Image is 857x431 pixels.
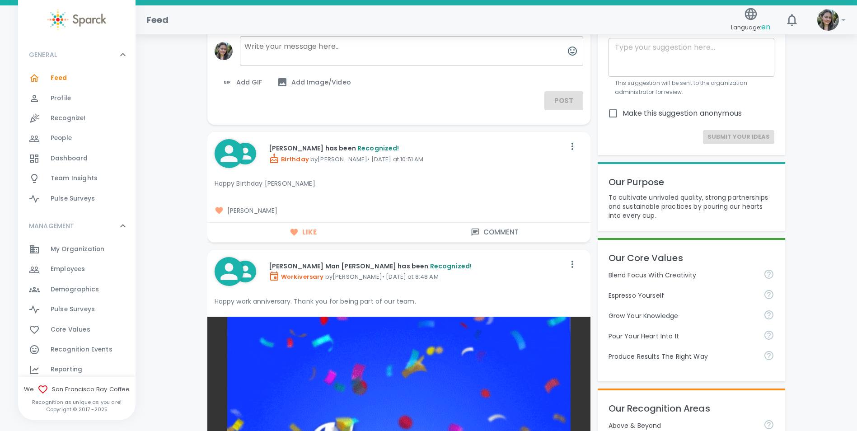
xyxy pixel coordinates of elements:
span: We San Francisco Bay Coffee [18,384,136,395]
a: Recognize! [18,108,136,128]
span: Reporting [51,365,82,374]
p: Pour Your Heart Into It [609,332,757,341]
p: To cultivate unrivaled quality, strong partnerships and sustainable practices by pouring our hear... [609,193,775,220]
p: Our Core Values [609,251,775,265]
span: Team Insights [51,174,98,183]
span: Core Values [51,325,90,334]
a: Sparck logo [18,9,136,30]
button: Language:en [727,4,774,36]
button: Like [207,223,399,242]
a: My Organization [18,239,136,259]
span: Demographics [51,285,99,294]
span: Birthday [269,155,309,164]
p: Copyright © 2017 - 2025 [18,406,136,413]
a: Profile [18,89,136,108]
div: GENERAL [18,68,136,212]
span: Recognize! [51,114,86,123]
span: People [51,134,72,143]
a: Pulse Surveys [18,189,136,209]
p: Produce Results The Right Way [609,352,757,361]
p: Our Purpose [609,175,775,189]
span: Pulse Surveys [51,305,95,314]
a: Employees [18,259,136,279]
span: Workiversary [269,272,324,281]
a: Reporting [18,360,136,379]
a: Core Values [18,320,136,340]
p: Our Recognition Areas [609,401,775,416]
span: [PERSON_NAME] [215,206,583,215]
svg: Follow your curiosity and learn together [763,309,774,320]
span: Add Image/Video [277,77,351,88]
p: This suggestion will be sent to the organization administrator for review. [615,79,768,97]
span: Employees [51,265,85,274]
span: Dashboard [51,154,88,163]
span: Add GIF [222,77,262,88]
img: Picture of Mackenzie [817,9,839,31]
a: Recognition Events [18,340,136,360]
a: Team Insights [18,169,136,188]
p: [PERSON_NAME] has been [269,144,565,153]
img: Picture of Mackenzie [215,42,233,60]
p: Blend Focus With Creativity [609,271,757,280]
span: Feed [51,74,67,83]
a: Dashboard [18,149,136,169]
span: Recognition Events [51,345,112,354]
svg: Achieve goals today and innovate for tomorrow [763,269,774,280]
span: Language: [731,21,770,33]
p: Recognition as unique as you are! [18,398,136,406]
img: Sparck logo [47,9,106,30]
svg: Find success working together and doing the right thing [763,350,774,361]
p: Happy Birthday [PERSON_NAME]. [215,179,583,188]
p: Above & Beyond [609,421,757,430]
p: GENERAL [29,50,57,59]
span: Recognized! [357,144,399,153]
span: Make this suggestion anonymous [623,108,742,119]
span: Profile [51,94,71,103]
p: Grow Your Knowledge [609,311,757,320]
span: en [761,22,770,32]
svg: Share your voice and your ideas [763,289,774,300]
svg: Come to work to make a difference in your own way [763,330,774,341]
span: My Organization [51,245,104,254]
p: [PERSON_NAME] Man [PERSON_NAME] has been [269,262,565,271]
button: Comment [399,223,590,242]
h1: Feed [146,13,169,27]
svg: For going above and beyond! [763,419,774,430]
div: MANAGEMENT [18,212,136,239]
a: Pulse Surveys [18,300,136,319]
p: by [PERSON_NAME] • [DATE] at 8:48 AM [269,271,565,281]
p: Espresso Yourself [609,291,757,300]
a: Demographics [18,280,136,300]
span: Pulse Surveys [51,194,95,203]
a: People [18,128,136,148]
div: GENERAL [18,41,136,68]
p: MANAGEMENT [29,221,75,230]
a: Feed [18,68,136,88]
span: Recognized! [430,262,472,271]
p: Happy work anniversary. Thank you for being part of our team. [215,297,583,306]
p: by [PERSON_NAME] • [DATE] at 10:51 AM [269,153,565,164]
